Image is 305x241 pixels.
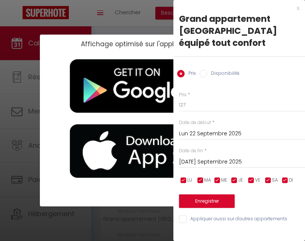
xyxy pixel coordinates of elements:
span: DI [289,177,293,184]
span: VE [255,177,260,184]
label: Date de début [179,119,211,126]
label: Disponibilité [207,70,240,78]
label: Prix [185,70,196,78]
span: MA [204,177,211,184]
div: Grand appartement [GEOGRAPHIC_DATA] équipé tout confort [179,13,299,49]
label: Prix [179,91,187,99]
img: appStore [59,119,247,184]
button: Enregistrer [179,194,235,208]
label: Date de fin [179,147,203,155]
span: JE [238,177,243,184]
img: playMarket [59,54,247,119]
button: Ouvrir le widget de chat LiveChat [6,3,29,26]
div: x [173,4,299,13]
span: SA [272,177,278,184]
h2: Affichage optimisé sur l'application mobile [81,40,220,48]
span: LU [187,177,192,184]
span: ME [221,177,227,184]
